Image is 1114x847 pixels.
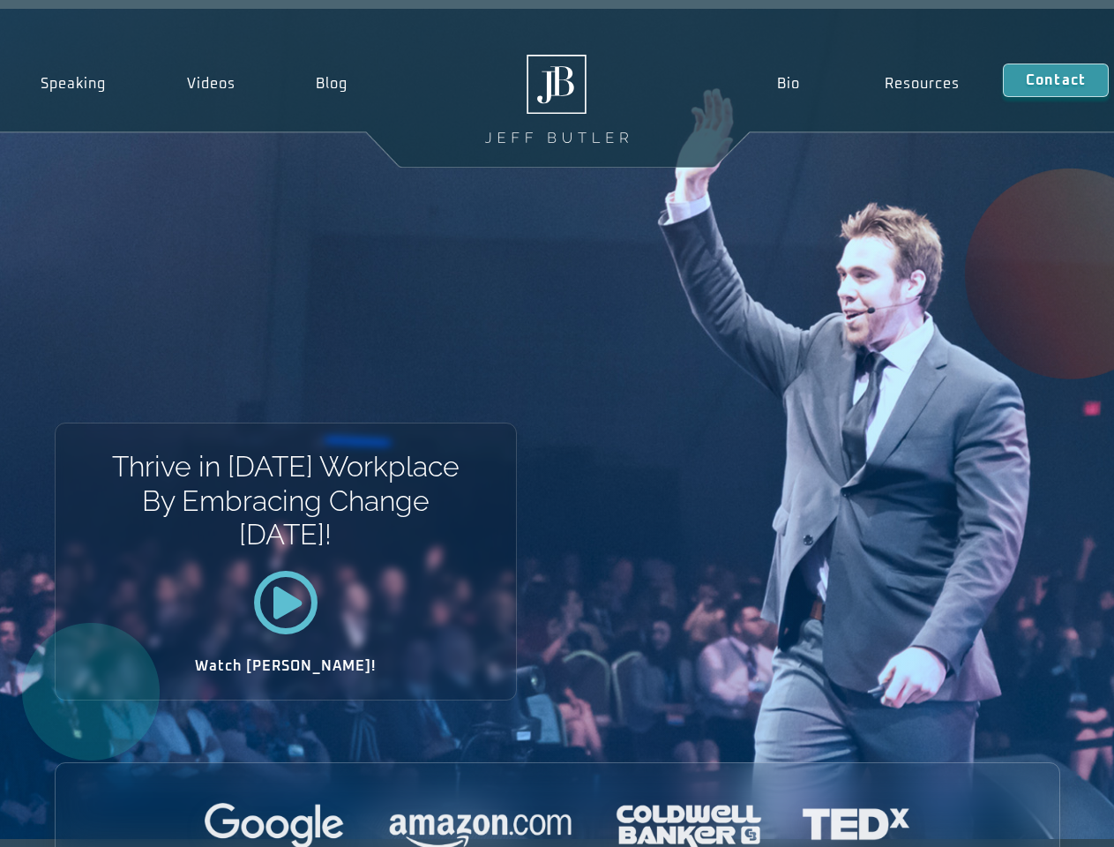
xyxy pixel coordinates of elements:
[1026,73,1086,87] span: Contact
[110,450,460,551] h1: Thrive in [DATE] Workplace By Embracing Change [DATE]!
[842,64,1003,104] a: Resources
[734,64,1002,104] nav: Menu
[117,659,454,673] h2: Watch [PERSON_NAME]!
[146,64,276,104] a: Videos
[734,64,842,104] a: Bio
[275,64,388,104] a: Blog
[1003,64,1109,97] a: Contact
